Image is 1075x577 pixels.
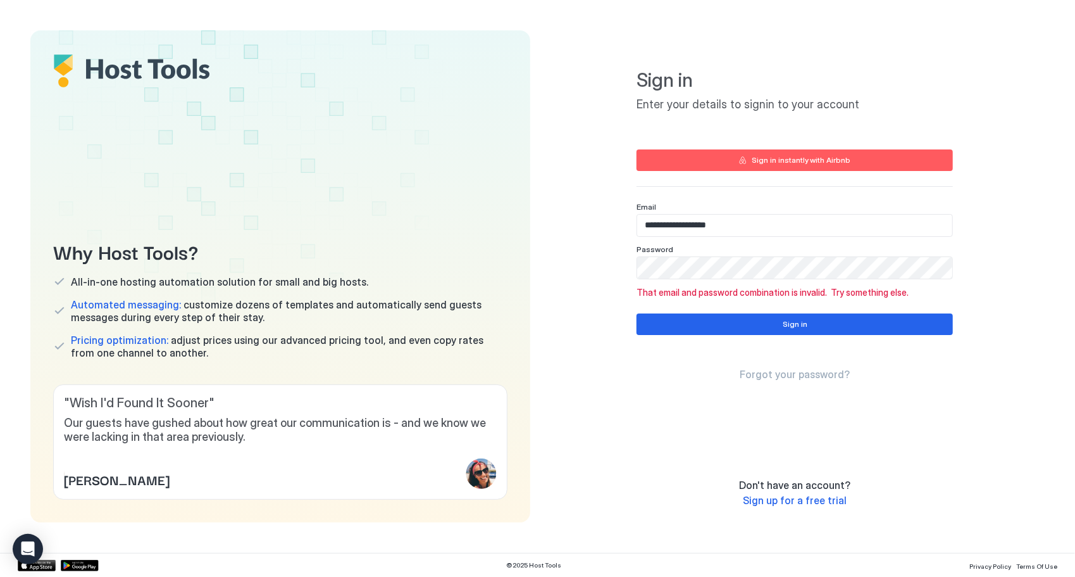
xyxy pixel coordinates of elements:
span: Forgot your password? [740,368,850,381]
button: Sign in [637,314,953,335]
span: Why Host Tools? [53,237,507,265]
input: Input Field [637,215,952,236]
span: All-in-one hosting automation solution for small and big hosts. [71,276,368,288]
span: © 2025 Host Tools [507,561,562,569]
span: [PERSON_NAME] [64,470,170,489]
div: Open Intercom Messenger [13,534,43,564]
button: Sign in instantly with Airbnb [637,149,953,171]
span: Sign up for a free trial [743,494,847,507]
span: Enter your details to signin to your account [637,98,953,112]
span: Privacy Policy [969,562,1011,570]
div: Sign in [783,319,807,330]
span: Automated messaging: [71,298,181,311]
a: Google Play Store [61,560,99,571]
div: profile [466,459,497,489]
span: customize dozens of templates and automatically send guests messages during every step of their s... [71,298,507,324]
div: Sign in instantly with Airbnb [752,155,851,166]
a: Sign up for a free trial [743,494,847,507]
a: App Store [18,560,56,571]
span: Sign in [637,68,953,92]
span: That email and password combination is invalid. Try something else. [637,287,953,298]
span: adjust prices using our advanced pricing tool, and even copy rates from one channel to another. [71,334,507,359]
a: Forgot your password? [740,368,850,381]
span: Email [637,202,656,212]
span: Terms Of Use [1016,562,1057,570]
span: Don't have an account? [739,479,850,491]
span: Our guests have gushed about how great our communication is - and we know we were lacking in that... [64,416,497,445]
span: Password [637,244,673,254]
a: Terms Of Use [1016,559,1057,572]
span: " Wish I'd Found It Sooner " [64,395,497,411]
input: Input Field [637,257,953,279]
a: Privacy Policy [969,559,1011,572]
span: Pricing optimization: [71,334,168,346]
